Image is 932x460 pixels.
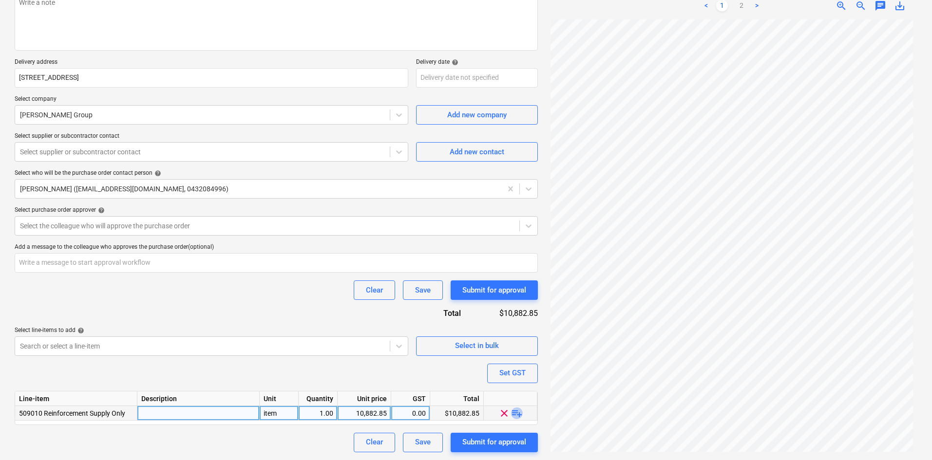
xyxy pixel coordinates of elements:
div: Submit for approval [462,436,526,448]
button: Clear [354,433,395,452]
span: help [450,59,458,66]
div: Select purchase order approver [15,206,538,214]
input: Delivery date not specified [416,68,538,88]
div: 0.00 [395,406,426,421]
button: Save [403,280,443,300]
div: Add new company [447,109,507,121]
div: item [260,406,299,421]
div: 1.00 [303,406,333,421]
div: Save [415,436,431,448]
p: Select supplier or subcontractor contact [15,132,408,142]
div: Delivery date [416,58,538,66]
button: Add new company [416,105,538,125]
div: Unit [260,391,299,406]
div: $10,882.85 [430,406,484,421]
div: Select line-items to add [15,327,408,334]
button: Submit for approval [451,280,538,300]
div: Set GST [499,367,526,379]
div: Unit price [338,391,391,406]
button: Set GST [487,364,538,383]
span: 509010 Reinforcement Supply Only [19,409,125,417]
div: Submit for approval [462,284,526,296]
span: help [152,170,161,177]
span: help [96,207,105,214]
div: Select who will be the purchase order contact person [15,169,538,177]
input: Write a message to start approval workflow [15,253,538,273]
div: Total [430,391,484,406]
button: Clear [354,280,395,300]
div: $10,882.85 [476,308,538,319]
span: clear [498,407,510,419]
div: Description [137,391,260,406]
div: Clear [366,284,383,296]
button: Select in bulk [416,336,538,356]
div: Add a message to the colleague who approves the purchase order (optional) [15,243,538,251]
div: 10,882.85 [342,406,387,421]
span: playlist_add [511,407,523,419]
p: Delivery address [15,58,408,68]
button: Submit for approval [451,433,538,452]
div: Line-item [15,391,137,406]
p: Select company [15,95,408,105]
input: Delivery address [15,68,408,88]
button: Add new contact [416,142,538,162]
div: Clear [366,436,383,448]
div: Total [411,308,476,319]
div: GST [391,391,430,406]
div: Add new contact [450,146,504,158]
div: Select in bulk [455,339,499,352]
div: Save [415,284,431,296]
span: help [76,327,84,334]
button: Save [403,433,443,452]
div: Quantity [299,391,338,406]
iframe: Chat Widget [883,413,932,460]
